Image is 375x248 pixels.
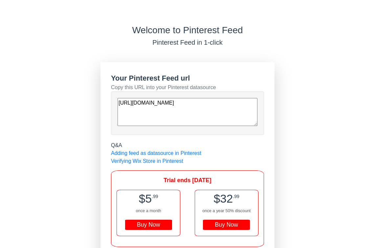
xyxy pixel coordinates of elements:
[117,176,258,185] div: Trial ends [DATE]
[233,194,239,199] span: .99
[125,220,172,230] div: Buy Now
[111,150,201,156] a: Adding feed as datasource in Pinterest
[111,73,264,84] div: Your Pinterest Feed url
[214,192,233,205] span: $32
[111,141,264,149] div: Q&A
[139,192,152,205] span: $5
[117,208,180,214] div: once a month
[195,208,258,214] div: once a year 50% discount
[203,220,250,230] div: Buy Now
[111,84,264,91] div: Copy this URL into your Pinterest datasource
[111,158,183,164] a: Verifying Wix Store in Pinterest
[152,194,158,199] span: .99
